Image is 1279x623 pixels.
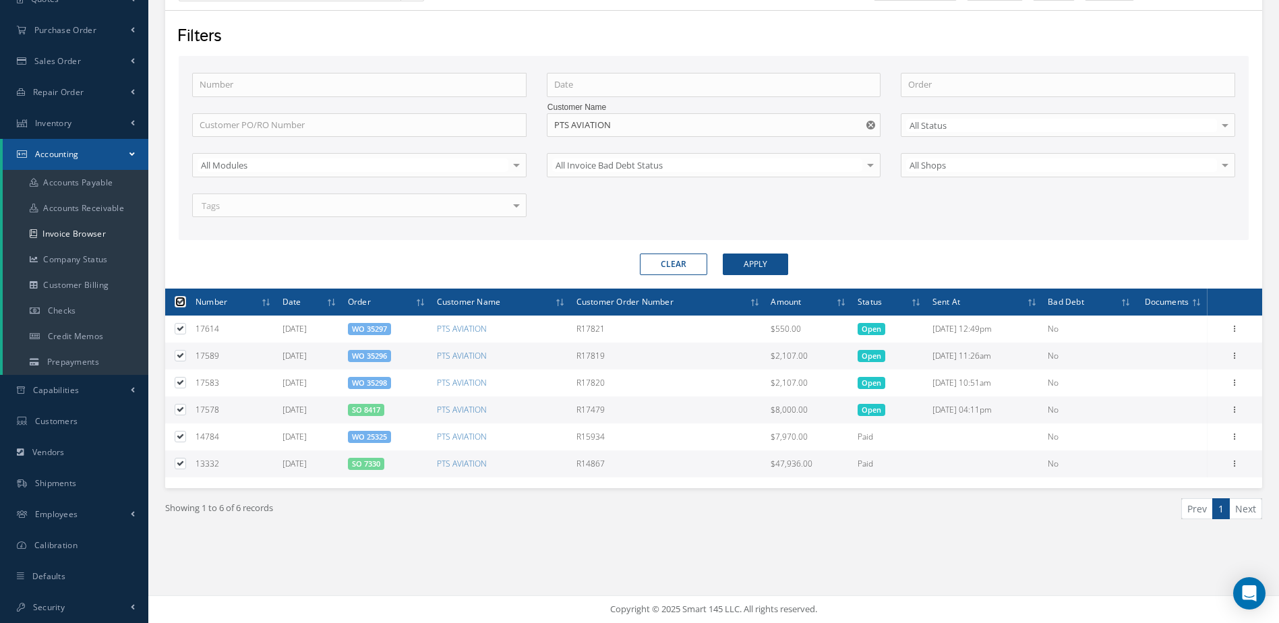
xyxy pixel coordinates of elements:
[34,55,81,67] span: Sales Order
[552,158,863,172] span: All Invoice Bad Debt Status
[437,431,487,442] a: PTS AVIATION
[3,349,148,375] a: Prepayments
[547,73,881,97] input: Date
[196,377,219,388] span: 17583
[192,113,527,138] input: Customer PO/RO Number
[32,570,65,582] span: Defaults
[927,369,1042,396] td: [DATE] 10:51am
[196,295,227,307] span: Number
[348,295,371,307] span: Order
[866,121,875,129] svg: Reset
[906,158,1217,172] span: All Shops
[437,404,487,415] a: PTS AVIATION
[35,477,77,489] span: Shipments
[765,396,852,423] td: $8,000.00
[48,305,76,316] span: Checks
[282,295,301,307] span: Date
[35,508,78,520] span: Employees
[571,343,766,369] td: R17819
[858,458,873,469] span: Paid
[1042,450,1137,477] td: No
[571,316,766,343] td: R17821
[3,272,148,298] a: Customer Billing
[906,119,1217,132] span: All Status
[858,350,885,362] span: Open
[1233,577,1266,610] div: Open Intercom Messenger
[192,73,527,97] input: Number
[277,450,343,477] td: [DATE]
[771,295,801,307] span: Amount
[1048,295,1084,307] span: Bad Debt
[35,148,79,160] span: Accounting
[47,356,99,367] span: Prepayments
[858,431,873,442] span: Paid
[571,450,766,477] td: R14867
[155,498,714,530] div: Showing 1 to 6 of 6 records
[1042,343,1137,369] td: No
[576,295,674,307] span: Customer Order Number
[927,343,1042,369] td: [DATE] 11:26am
[571,423,766,450] td: R15934
[352,405,380,415] a: SO 8417
[34,24,96,36] span: Purchase Order
[196,458,219,469] span: 13332
[932,295,960,307] span: Sent At
[198,158,508,172] span: All Modules
[3,298,148,324] a: Checks
[277,343,343,369] td: [DATE]
[547,101,881,113] label: Customer Name
[927,396,1042,423] td: [DATE] 04:11pm
[858,404,885,416] span: Open
[1042,316,1137,343] td: No
[1042,396,1137,423] td: No
[723,254,788,275] button: Apply
[352,432,387,442] a: WO 25325
[1042,423,1137,450] td: No
[352,378,387,388] a: WO 35298
[32,446,65,458] span: Vendors
[3,247,148,272] a: Company Status
[33,384,80,396] span: Capabilities
[34,539,78,551] span: Calibration
[1212,498,1230,519] a: 1
[858,323,885,335] span: Open
[437,377,487,388] a: PTS AVIATION
[3,170,148,196] a: Accounts Payable
[196,404,219,415] span: 17578
[167,24,1257,50] div: Filters
[571,369,766,396] td: R17820
[640,254,707,275] button: Clear
[765,316,852,343] td: $550.00
[765,369,852,396] td: $2,107.00
[352,351,387,361] a: WO 35296
[858,295,882,307] span: Status
[437,295,501,307] span: Customer Name
[858,377,885,389] span: Open
[3,221,148,247] a: Invoice Browser
[196,350,219,361] span: 17589
[277,369,343,396] td: [DATE]
[765,450,852,477] td: $47,936.00
[33,601,65,613] span: Security
[196,431,219,442] span: 14784
[352,458,380,469] a: SO 7330
[901,73,1235,97] input: Order
[437,323,487,334] a: PTS AVIATION
[437,350,487,361] a: PTS AVIATION
[3,324,148,349] a: Credit Memos
[35,117,72,129] span: Inventory
[437,458,487,469] a: PTS AVIATION
[765,343,852,369] td: $2,107.00
[571,396,766,423] td: R17479
[277,316,343,343] td: [DATE]
[196,323,219,334] span: 17614
[35,415,78,427] span: Customers
[277,423,343,450] td: [DATE]
[3,196,148,221] a: Accounts Receivable
[765,423,852,450] td: $7,970.00
[198,200,220,213] span: Tags
[277,396,343,423] td: [DATE]
[352,324,387,334] a: WO 35297
[1042,369,1137,396] td: No
[162,603,1266,616] div: Copyright © 2025 Smart 145 LLC. All rights reserved.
